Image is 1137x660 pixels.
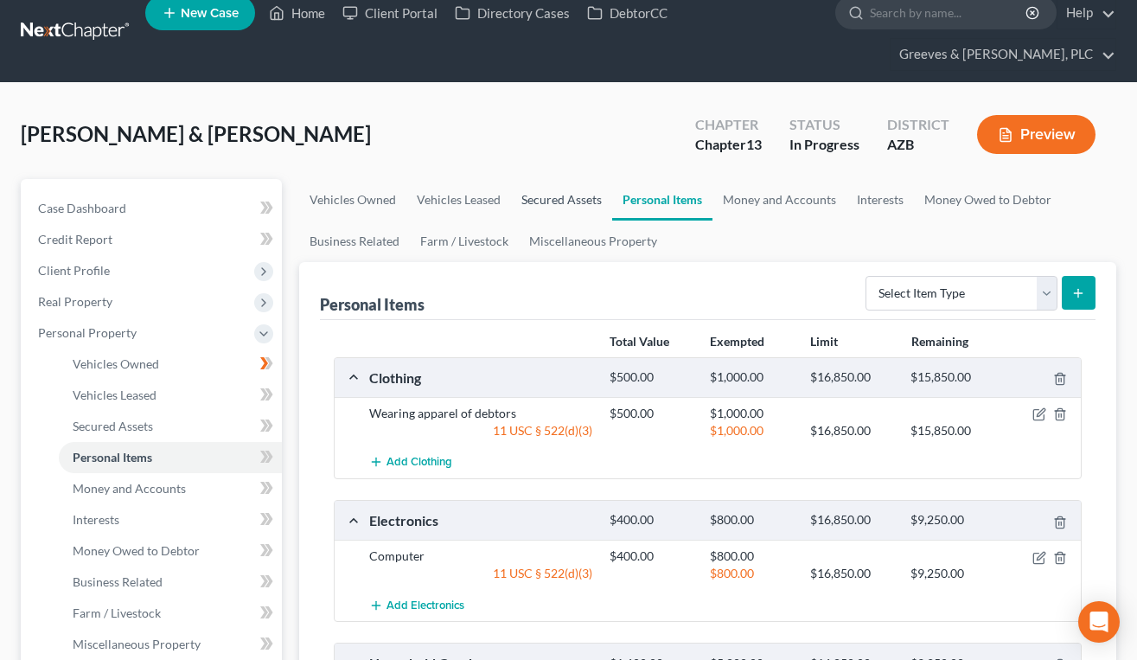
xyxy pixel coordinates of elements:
[712,179,846,221] a: Money and Accounts
[601,369,701,386] div: $500.00
[911,334,968,349] strong: Remaining
[73,481,186,496] span: Money and Accounts
[59,629,282,660] a: Miscellaneous Property
[73,450,152,465] span: Personal Items
[299,179,406,221] a: Vehicles Owned
[59,504,282,535] a: Interests
[361,422,601,439] div: 11 USC § 522(d)(3)
[73,356,159,371] span: Vehicles Owned
[746,136,762,152] span: 13
[410,221,519,262] a: Farm / Livestock
[59,411,282,442] a: Secured Assets
[902,422,1002,439] div: $15,850.00
[361,368,601,387] div: Clothing
[38,294,112,309] span: Real Property
[361,511,601,529] div: Electronics
[902,565,1002,582] div: $9,250.00
[701,565,802,582] div: $800.00
[24,224,282,255] a: Credit Report
[73,637,201,651] span: Miscellaneous Property
[59,473,282,504] a: Money and Accounts
[601,405,701,422] div: $500.00
[181,7,239,20] span: New Case
[386,599,464,612] span: Add Electronics
[701,512,802,529] div: $800.00
[601,548,701,565] div: $400.00
[59,567,282,598] a: Business Related
[386,456,452,470] span: Add Clothing
[369,589,464,621] button: Add Electronics
[610,334,669,349] strong: Total Value
[601,512,701,529] div: $400.00
[701,422,802,439] div: $1,000.00
[695,115,762,135] div: Chapter
[887,115,949,135] div: District
[406,179,511,221] a: Vehicles Leased
[59,349,282,380] a: Vehicles Owned
[73,419,153,433] span: Secured Assets
[59,380,282,411] a: Vehicles Leased
[802,369,902,386] div: $16,850.00
[802,565,902,582] div: $16,850.00
[320,294,425,315] div: Personal Items
[299,221,410,262] a: Business Related
[802,422,902,439] div: $16,850.00
[891,39,1115,70] a: Greeves & [PERSON_NAME], PLC
[59,598,282,629] a: Farm / Livestock
[38,263,110,278] span: Client Profile
[361,405,601,422] div: Wearing apparel of debtors
[902,512,1002,529] div: $9,250.00
[73,574,163,589] span: Business Related
[38,325,137,340] span: Personal Property
[73,388,156,402] span: Vehicles Leased
[789,115,859,135] div: Status
[361,548,601,565] div: Computer
[59,535,282,567] a: Money Owed to Debtor
[914,179,1062,221] a: Money Owed to Debtor
[710,334,764,349] strong: Exempted
[1078,601,1120,643] div: Open Intercom Messenger
[695,135,762,155] div: Chapter
[73,543,200,558] span: Money Owed to Debtor
[73,606,161,620] span: Farm / Livestock
[802,512,902,529] div: $16,850.00
[612,179,712,221] a: Personal Items
[846,179,914,221] a: Interests
[361,565,601,582] div: 11 USC § 522(d)(3)
[902,369,1002,386] div: $15,850.00
[59,442,282,473] a: Personal Items
[511,179,612,221] a: Secured Assets
[701,405,802,422] div: $1,000.00
[73,512,119,527] span: Interests
[38,232,112,247] span: Credit Report
[369,446,452,478] button: Add Clothing
[701,369,802,386] div: $1,000.00
[789,135,859,155] div: In Progress
[977,115,1095,154] button: Preview
[21,121,371,146] span: [PERSON_NAME] & [PERSON_NAME]
[887,135,949,155] div: AZB
[519,221,668,262] a: Miscellaneous Property
[38,201,126,215] span: Case Dashboard
[24,193,282,224] a: Case Dashboard
[810,334,838,349] strong: Limit
[701,548,802,565] div: $800.00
